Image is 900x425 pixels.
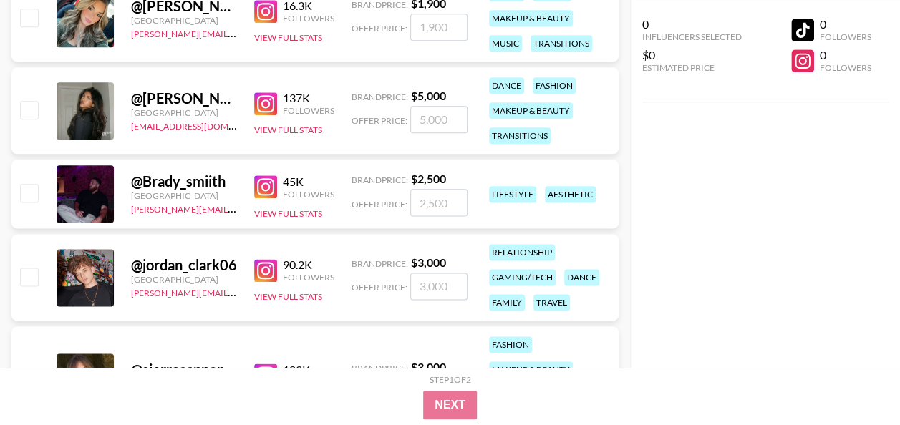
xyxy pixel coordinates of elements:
div: Followers [820,31,871,42]
button: View Full Stats [254,32,322,43]
span: Offer Price: [352,199,407,210]
div: gaming/tech [489,269,556,285]
div: 183K [283,363,334,377]
div: 0 [820,48,871,62]
div: [GEOGRAPHIC_DATA] [131,274,237,285]
input: 1,900 [410,14,468,41]
input: 2,500 [410,189,468,216]
div: 90.2K [283,258,334,272]
button: View Full Stats [254,291,322,302]
button: View Full Stats [254,124,322,135]
div: 0 [820,17,871,31]
div: Followers [283,13,334,24]
strong: $ 5,000 [411,89,446,102]
strong: $ 2,500 [411,172,446,185]
div: @ [PERSON_NAME].menon._ [131,89,237,107]
div: Followers [283,189,334,200]
div: lifestyle [489,186,536,202]
button: Next [423,391,477,419]
span: Offer Price: [352,23,407,34]
div: @ Brady_smiith [131,172,237,190]
div: Influencers Selected [642,31,742,42]
img: Instagram [254,175,277,198]
div: 137K [283,91,334,105]
div: travel [533,294,570,311]
div: Followers [283,272,334,283]
div: music [489,35,522,52]
div: fashion [489,336,532,353]
div: Followers [820,62,871,73]
div: transitions [531,35,592,52]
span: Brand Price: [352,258,408,269]
div: aesthetic [545,186,596,202]
div: [GEOGRAPHIC_DATA] [131,15,237,26]
img: Instagram [254,92,277,115]
div: Followers [283,105,334,116]
img: Instagram [254,363,277,386]
div: [GEOGRAPHIC_DATA] [131,190,237,201]
div: @ jordan_clark06 [131,256,237,274]
span: Offer Price: [352,282,407,293]
div: dance [489,77,524,94]
div: [GEOGRAPHIC_DATA] [131,107,237,118]
div: makeup & beauty [489,10,573,26]
span: Brand Price: [352,175,408,185]
span: Brand Price: [352,363,408,373]
img: Instagram [254,259,277,282]
strong: $ 3,000 [411,255,446,269]
div: fashion [533,77,576,94]
div: Estimated Price [642,62,742,73]
div: makeup & beauty [489,102,573,119]
div: @ sierracannon [131,361,237,378]
a: [PERSON_NAME][EMAIL_ADDRESS][DOMAIN_NAME] [131,26,343,39]
a: [PERSON_NAME][EMAIL_ADDRESS][DOMAIN_NAME] [131,285,343,298]
a: [EMAIL_ADDRESS][DOMAIN_NAME] [131,118,275,132]
div: relationship [489,244,555,260]
span: Offer Price: [352,115,407,126]
input: 3,000 [410,273,468,300]
div: 0 [642,17,742,31]
button: View Full Stats [254,208,322,219]
div: dance [564,269,599,285]
div: transitions [489,127,551,144]
div: makeup & beauty [489,361,573,378]
strong: $ 3,000 [411,360,446,373]
input: 5,000 [410,106,468,133]
div: 45K [283,175,334,189]
span: Brand Price: [352,92,408,102]
a: [PERSON_NAME][EMAIL_ADDRESS][DOMAIN_NAME] [131,201,343,215]
div: Step 1 of 2 [430,374,471,385]
div: $0 [642,48,742,62]
iframe: Drift Widget Chat Controller [828,353,883,408]
div: family [489,294,525,311]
